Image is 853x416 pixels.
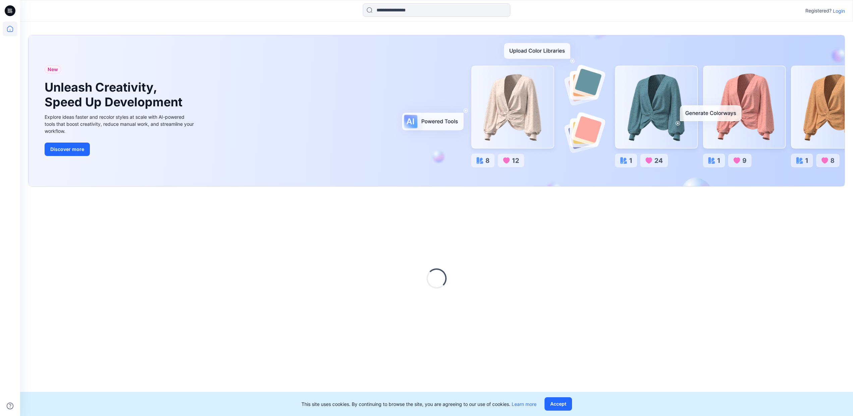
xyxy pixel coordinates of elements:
[45,113,195,135] div: Explore ideas faster and recolor styles at scale with AI-powered tools that boost creativity, red...
[512,401,536,407] a: Learn more
[45,80,185,109] h1: Unleash Creativity, Speed Up Development
[301,401,536,408] p: This site uses cookies. By continuing to browse the site, you are agreeing to our use of cookies.
[45,143,90,156] button: Discover more
[45,143,195,156] a: Discover more
[805,7,832,15] p: Registered?
[48,65,58,73] span: New
[833,7,845,14] p: Login
[545,397,572,411] button: Accept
